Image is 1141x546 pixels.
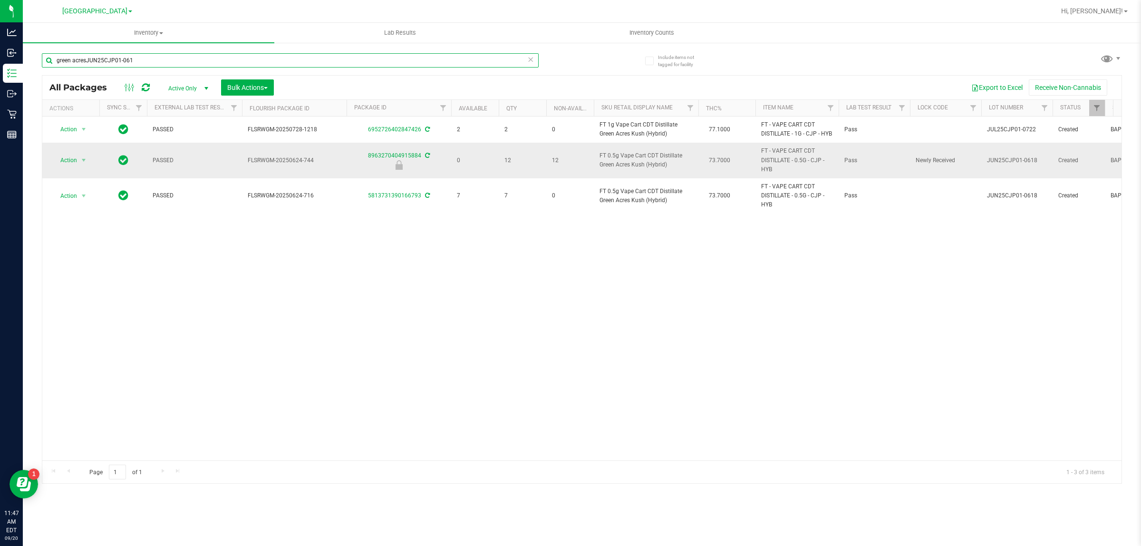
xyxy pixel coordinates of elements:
[368,152,421,159] a: 8963270404915884
[844,156,904,165] span: Pass
[248,191,341,200] span: FLSRWGM-20250624-716
[527,53,534,66] span: Clear
[704,189,735,203] span: 73.7000
[844,191,904,200] span: Pass
[1089,100,1105,116] a: Filter
[600,120,693,138] span: FT 1g Vape Cart CDT Distillate Green Acres Kush (Hybrid)
[506,105,517,112] a: Qty
[1060,104,1081,111] a: Status
[989,104,1023,111] a: Lot Number
[153,191,236,200] span: PASSED
[371,29,429,37] span: Lab Results
[274,23,526,43] a: Lab Results
[118,123,128,136] span: In Sync
[49,105,96,112] div: Actions
[600,187,693,205] span: FT 0.5g Vape Cart CDT Distillate Green Acres Kush (Hybrid)
[1059,465,1112,479] span: 1 - 3 of 3 items
[706,105,722,112] a: THC%
[153,156,236,165] span: PASSED
[4,535,19,542] p: 09/20
[221,79,274,96] button: Bulk Actions
[1058,156,1099,165] span: Created
[78,189,90,203] span: select
[894,100,910,116] a: Filter
[1058,191,1099,200] span: Created
[52,154,77,167] span: Action
[987,125,1047,134] span: JUL25CJP01-0722
[504,191,541,200] span: 7
[368,126,421,133] a: 6952726402847426
[4,509,19,535] p: 11:47 AM EDT
[424,152,430,159] span: Sync from Compliance System
[916,156,976,165] span: Newly Received
[227,84,268,91] span: Bulk Actions
[7,68,17,78] inline-svg: Inventory
[552,191,588,200] span: 0
[250,105,309,112] a: Flourish Package ID
[965,79,1029,96] button: Export to Excel
[52,123,77,136] span: Action
[966,100,981,116] a: Filter
[424,192,430,199] span: Sync from Compliance System
[457,191,493,200] span: 7
[1112,104,1123,111] a: SKU
[987,191,1047,200] span: JUN25CJP01-0618
[844,125,904,134] span: Pass
[153,125,236,134] span: PASSED
[987,156,1047,165] span: JUN25CJP01-0618
[248,156,341,165] span: FLSRWGM-20250624-744
[1029,79,1107,96] button: Receive Non-Cannabis
[457,125,493,134] span: 2
[10,470,38,498] iframe: Resource center
[600,151,693,169] span: FT 0.5g Vape Cart CDT Distillate Green Acres Kush (Hybrid)
[368,192,421,199] a: 5813731390166793
[28,468,39,480] iframe: Resource center unread badge
[248,125,341,134] span: FLSRWGM-20250728-1218
[761,146,833,174] span: FT - VAPE CART CDT DISTILLATE - 0.5G - CJP - HYB
[78,123,90,136] span: select
[554,105,596,112] a: Non-Available
[131,100,147,116] a: Filter
[504,156,541,165] span: 12
[155,104,229,111] a: External Lab Test Result
[42,53,539,68] input: Search Package ID, Item Name, SKU, Lot or Part Number...
[435,100,451,116] a: Filter
[552,156,588,165] span: 12
[23,23,274,43] a: Inventory
[7,48,17,58] inline-svg: Inbound
[52,189,77,203] span: Action
[658,54,706,68] span: Include items not tagged for facility
[704,154,735,167] span: 73.7000
[846,104,891,111] a: Lab Test Result
[1061,7,1123,15] span: Hi, [PERSON_NAME]!
[761,120,833,138] span: FT - VAPE CART CDT DISTILLATE - 1G - CJP - HYB
[504,125,541,134] span: 2
[552,125,588,134] span: 0
[7,28,17,37] inline-svg: Analytics
[49,82,116,93] span: All Packages
[78,154,90,167] span: select
[424,126,430,133] span: Sync from Compliance System
[7,130,17,139] inline-svg: Reports
[345,160,453,170] div: Newly Received
[62,7,127,15] span: [GEOGRAPHIC_DATA]
[354,104,387,111] a: Package ID
[118,154,128,167] span: In Sync
[601,104,673,111] a: Sku Retail Display Name
[823,100,839,116] a: Filter
[457,156,493,165] span: 0
[7,109,17,119] inline-svg: Retail
[918,104,948,111] a: Lock Code
[1058,125,1099,134] span: Created
[704,123,735,136] span: 77.1000
[7,89,17,98] inline-svg: Outbound
[109,465,126,479] input: 1
[761,182,833,210] span: FT - VAPE CART CDT DISTILLATE - 0.5G - CJP - HYB
[763,104,793,111] a: Item Name
[683,100,698,116] a: Filter
[81,465,150,479] span: Page of 1
[23,29,274,37] span: Inventory
[107,104,144,111] a: Sync Status
[459,105,487,112] a: Available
